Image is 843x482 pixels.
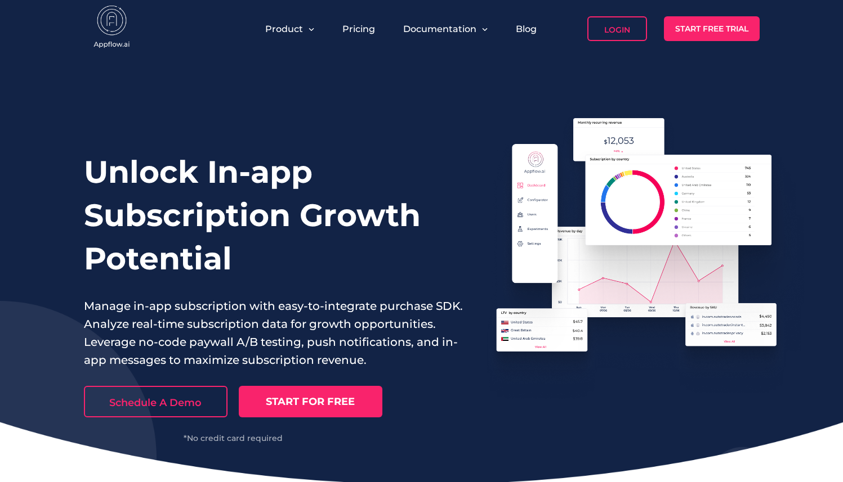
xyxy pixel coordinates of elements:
[84,150,463,280] h1: Unlock In-app Subscription Growth Potential
[587,16,647,41] a: Login
[265,24,303,34] span: Product
[265,24,314,34] button: Product
[84,434,382,442] div: *No credit card required
[403,24,488,34] button: Documentation
[516,24,537,34] a: Blog
[84,6,140,51] img: appflow.ai-logo
[84,297,463,369] p: Manage in-app subscription with easy-to-integrate purchase SDK. Analyze real-time subscription da...
[403,24,476,34] span: Documentation
[342,24,375,34] a: Pricing
[664,16,760,41] a: Start Free Trial
[84,386,228,417] a: Schedule A Demo
[239,386,382,417] a: START FOR FREE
